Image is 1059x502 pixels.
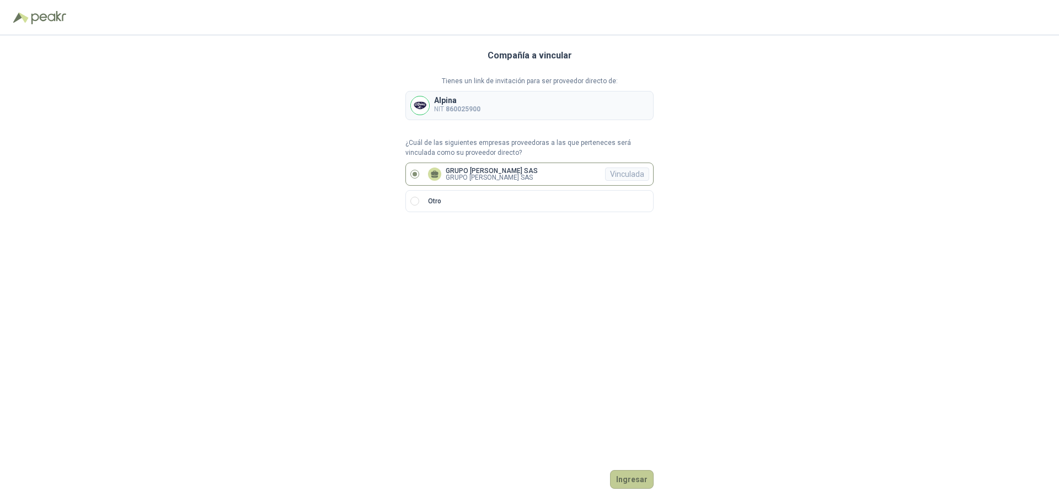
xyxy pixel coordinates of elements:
[428,196,441,207] p: Otro
[411,96,429,115] img: Company Logo
[446,174,538,181] p: GRUPO [PERSON_NAME] SAS
[610,470,654,489] button: Ingresar
[434,104,480,115] p: NIT
[31,11,66,24] img: Peakr
[405,138,654,159] p: ¿Cuál de las siguientes empresas proveedoras a las que perteneces será vinculada como su proveedo...
[13,12,29,23] img: Logo
[488,48,572,63] h3: Compañía a vincular
[434,96,480,104] p: Alpina
[605,168,649,181] div: Vinculada
[405,76,654,87] p: Tienes un link de invitación para ser proveedor directo de:
[446,168,538,174] p: GRUPO [PERSON_NAME] SAS
[446,105,480,113] b: 860025900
